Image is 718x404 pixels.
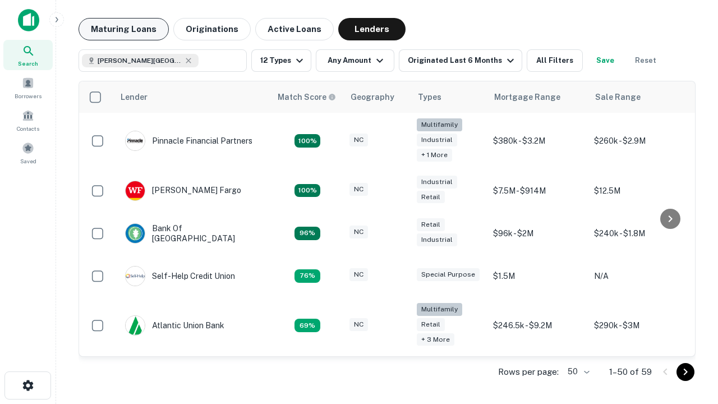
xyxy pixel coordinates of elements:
span: Search [18,59,38,68]
img: capitalize-icon.png [18,9,39,31]
td: $260k - $2.9M [588,113,689,169]
button: Go to next page [676,363,694,381]
th: Capitalize uses an advanced AI algorithm to match your search with the best lender. The match sco... [271,81,344,113]
div: Retail [417,318,445,331]
img: picture [126,224,145,243]
div: NC [349,318,368,331]
th: Geography [344,81,411,113]
img: picture [126,316,145,335]
div: Industrial [417,134,457,146]
div: Types [418,90,441,104]
div: Geography [351,90,394,104]
iframe: Chat Widget [662,314,718,368]
div: Retail [417,218,445,231]
button: Maturing Loans [79,18,169,40]
button: All Filters [527,49,583,72]
h6: Match Score [278,91,334,103]
a: Saved [3,137,53,168]
a: Borrowers [3,72,53,103]
div: Matching Properties: 14, hasApolloMatch: undefined [294,227,320,240]
div: [PERSON_NAME] Fargo [125,181,241,201]
th: Lender [114,81,271,113]
div: NC [349,183,368,196]
div: Lender [121,90,148,104]
div: Multifamily [417,303,462,316]
a: Contacts [3,105,53,135]
th: Types [411,81,487,113]
div: Matching Properties: 11, hasApolloMatch: undefined [294,269,320,283]
td: $7.5M - $914M [487,169,588,212]
div: NC [349,134,368,146]
div: NC [349,268,368,281]
p: 1–50 of 59 [609,365,652,379]
span: Saved [20,157,36,166]
span: Borrowers [15,91,42,100]
div: Originated Last 6 Months [408,54,517,67]
img: picture [126,131,145,150]
td: $290k - $3M [588,297,689,354]
button: Any Amount [316,49,394,72]
th: Sale Range [588,81,689,113]
button: Reset [628,49,664,72]
div: Atlantic Union Bank [125,315,224,336]
div: Mortgage Range [494,90,560,104]
div: Self-help Credit Union [125,266,235,286]
div: Bank Of [GEOGRAPHIC_DATA] [125,223,260,244]
div: Multifamily [417,118,462,131]
td: $240k - $1.8M [588,212,689,255]
a: Search [3,40,53,70]
div: Matching Properties: 10, hasApolloMatch: undefined [294,319,320,332]
div: Special Purpose [417,268,480,281]
div: NC [349,226,368,238]
span: Contacts [17,124,39,133]
th: Mortgage Range [487,81,588,113]
button: Originated Last 6 Months [399,49,522,72]
img: picture [126,181,145,200]
div: Industrial [417,233,457,246]
img: picture [126,267,145,286]
td: $1.5M [487,255,588,297]
div: Matching Properties: 15, hasApolloMatch: undefined [294,184,320,198]
div: Pinnacle Financial Partners [125,131,252,151]
div: + 3 more [417,333,454,346]
td: $380k - $3.2M [487,113,588,169]
div: Capitalize uses an advanced AI algorithm to match your search with the best lender. The match sco... [278,91,336,103]
button: Originations [173,18,251,40]
td: N/A [588,255,689,297]
button: Save your search to get updates of matches that match your search criteria. [587,49,623,72]
p: Rows per page: [498,365,559,379]
div: Retail [417,191,445,204]
div: 50 [563,364,591,380]
div: + 1 more [417,149,452,162]
td: $96k - $2M [487,212,588,255]
div: Industrial [417,176,457,189]
div: Sale Range [595,90,641,104]
button: 12 Types [251,49,311,72]
button: Active Loans [255,18,334,40]
td: $12.5M [588,169,689,212]
button: Lenders [338,18,406,40]
span: [PERSON_NAME][GEOGRAPHIC_DATA], [GEOGRAPHIC_DATA] [98,56,182,66]
div: Matching Properties: 26, hasApolloMatch: undefined [294,134,320,148]
td: $246.5k - $9.2M [487,297,588,354]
